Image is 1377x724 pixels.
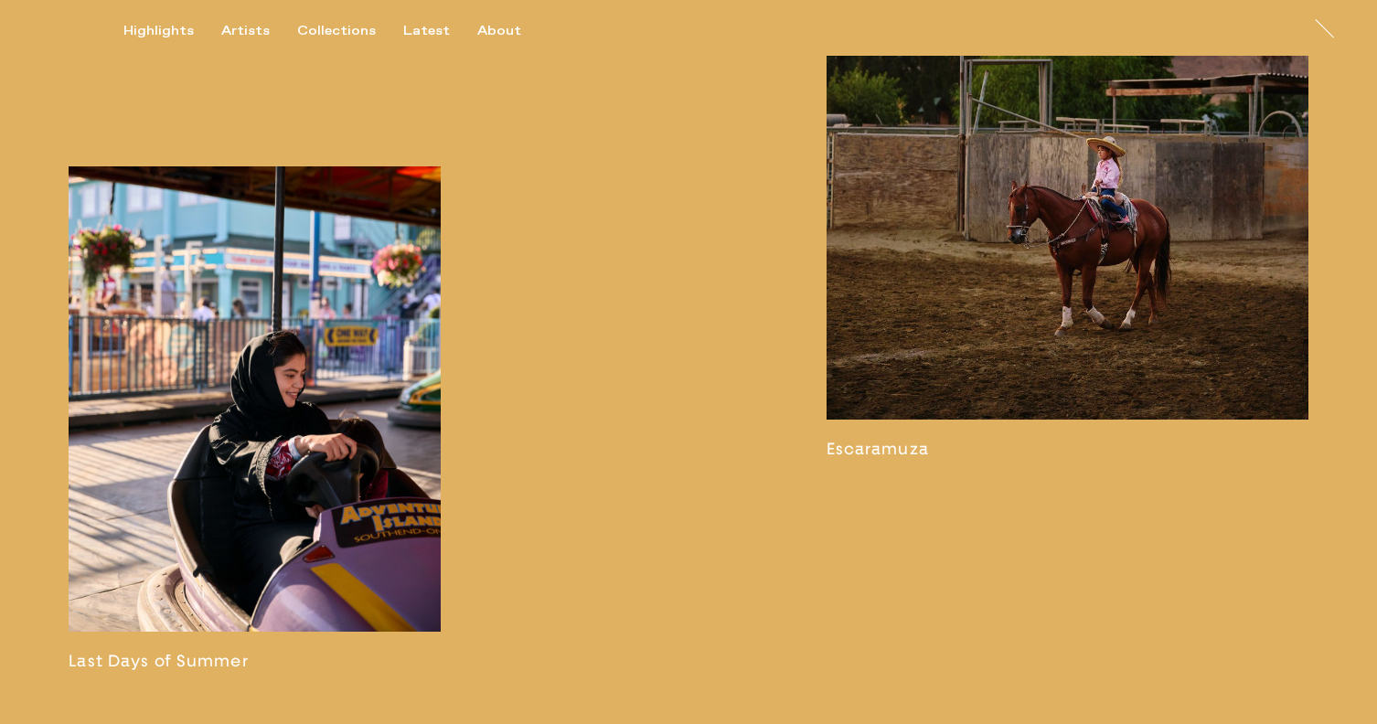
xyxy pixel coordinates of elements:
[477,23,521,39] div: About
[123,23,194,39] div: Highlights
[403,23,450,39] div: Latest
[477,23,549,39] button: About
[403,23,477,39] button: Latest
[297,23,376,39] div: Collections
[123,23,221,39] button: Highlights
[221,23,297,39] button: Artists
[221,23,270,39] div: Artists
[297,23,403,39] button: Collections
